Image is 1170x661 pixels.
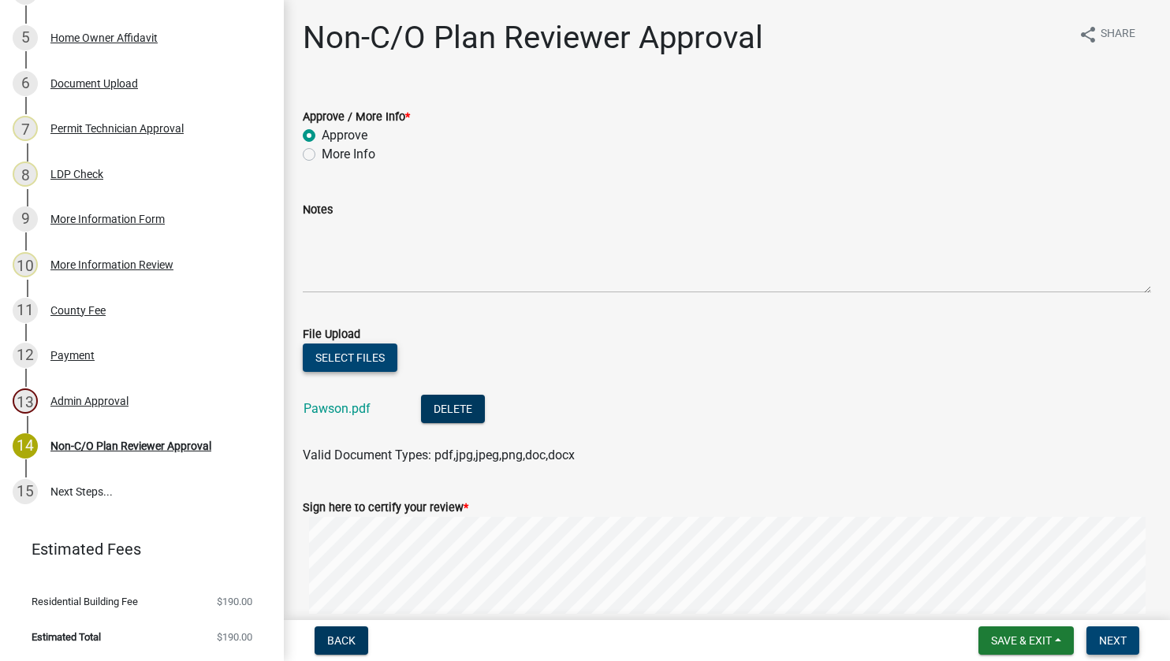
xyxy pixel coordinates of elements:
[1066,19,1148,50] button: shareShare
[50,169,103,180] div: LDP Check
[303,19,763,57] h1: Non-C/O Plan Reviewer Approval
[303,329,360,340] label: File Upload
[13,343,38,368] div: 12
[978,626,1074,655] button: Save & Exit
[327,634,356,647] span: Back
[1101,25,1135,44] span: Share
[304,401,371,416] a: Pawson.pdf
[13,533,259,565] a: Estimated Fees
[13,298,38,323] div: 11
[322,145,375,164] label: More Info
[322,126,367,145] label: Approve
[13,479,38,504] div: 15
[315,626,368,655] button: Back
[13,162,38,187] div: 8
[50,305,106,316] div: County Fee
[13,206,38,232] div: 9
[303,112,410,123] label: Approve / More Info
[303,205,333,216] label: Notes
[13,25,38,50] div: 5
[50,259,173,270] div: More Information Review
[32,632,101,642] span: Estimated Total
[13,433,38,459] div: 14
[1099,634,1127,647] span: Next
[1079,25,1097,44] i: share
[421,395,485,423] button: Delete
[13,71,38,96] div: 6
[50,395,129,407] div: Admin Approval
[217,596,252,607] span: $190.00
[303,503,468,514] label: Sign here to certify your review
[50,440,211,451] div: Non-C/O Plan Reviewer Approval
[50,32,158,43] div: Home Owner Affidavit
[50,78,138,89] div: Document Upload
[991,634,1052,647] span: Save & Exit
[13,388,38,414] div: 13
[50,214,165,225] div: More Information Form
[50,350,95,361] div: Payment
[421,403,485,418] wm-modal-confirm: Delete Document
[13,116,38,141] div: 7
[217,632,252,642] span: $190.00
[13,252,38,277] div: 10
[50,123,184,134] div: Permit Technician Approval
[303,343,397,372] button: Select files
[1086,626,1139,655] button: Next
[303,447,575,462] span: Valid Document Types: pdf,jpg,jpeg,png,doc,docx
[32,596,138,607] span: Residential Building Fee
